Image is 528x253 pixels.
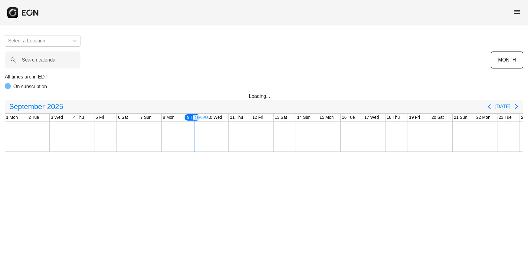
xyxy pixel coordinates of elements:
div: 9 Tue [184,114,201,121]
div: 10 Wed [206,114,223,121]
button: Previous page [483,101,495,113]
div: 12 Fri [251,114,264,121]
div: 1 Mon [5,114,19,121]
div: 6 Sat [117,114,129,121]
div: 21 Sun [453,114,468,121]
div: 2 Tue [27,114,40,121]
div: 4 Thu [72,114,85,121]
span: menu [513,8,521,15]
div: 8 Mon [162,114,176,121]
div: 3 Wed [50,114,64,121]
button: [DATE] [495,101,510,112]
span: 2025 [46,101,64,113]
div: Loading... [249,93,279,100]
p: All times are in EDT [5,73,523,81]
div: 16 Tue [341,114,356,121]
button: Next page [510,101,523,113]
div: 7 Sun [139,114,153,121]
span: September [8,101,46,113]
div: 11 Thu [229,114,244,121]
div: 13 Sat [274,114,288,121]
div: 17 Wed [363,114,380,121]
label: Search calendar [22,56,57,64]
div: 22 Mon [475,114,492,121]
div: 20 Sat [430,114,445,121]
div: 19 Fri [408,114,421,121]
p: On subscription [13,83,47,90]
button: MONTH [491,52,523,68]
div: 5 Fri [94,114,105,121]
div: 23 Tue [497,114,513,121]
div: 14 Sun [296,114,312,121]
button: September2025 [5,101,67,113]
div: 15 Mon [318,114,335,121]
div: 18 Thu [385,114,401,121]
